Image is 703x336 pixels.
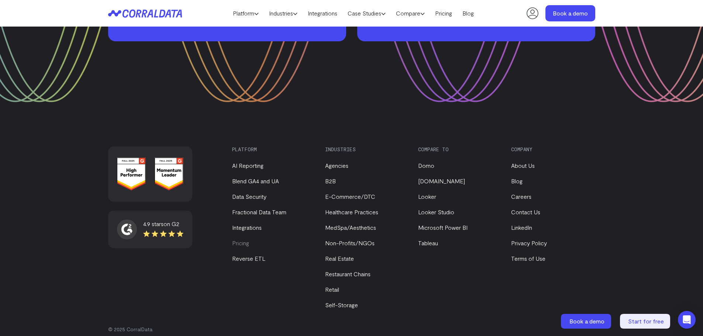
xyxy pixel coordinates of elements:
[391,8,430,19] a: Compare
[569,318,604,325] span: Book a demo
[620,314,672,329] a: Start for free
[457,8,479,19] a: Blog
[325,208,378,215] a: Healthcare Practices
[418,146,499,152] h3: Compare to
[264,8,303,19] a: Industries
[545,5,595,21] a: Book a demo
[511,177,523,184] a: Blog
[511,208,540,215] a: Contact Us
[163,220,179,227] span: on G2
[418,239,438,246] a: Tableau
[232,146,313,152] h3: Platform
[628,318,664,325] span: Start for free
[143,219,183,228] div: 4.9 stars
[418,208,454,215] a: Looker Studio
[325,301,358,308] a: Self-Storage
[232,239,249,246] a: Pricing
[232,162,263,169] a: AI Reporting
[325,224,376,231] a: MedSpa/Aesthetics
[303,8,342,19] a: Integrations
[511,162,535,169] a: About Us
[325,270,371,277] a: Restaurant Chains
[561,314,613,329] a: Book a demo
[232,255,265,262] a: Reverse ETL
[232,177,279,184] a: Blend GA4 and UA
[430,8,457,19] a: Pricing
[325,177,336,184] a: B2B
[232,208,286,215] a: Fractional Data Team
[117,219,183,239] a: 4.9 starson G2
[511,255,545,262] a: Terms of Use
[325,193,375,200] a: E-Commerce/DTC
[418,177,465,184] a: [DOMAIN_NAME]
[325,255,354,262] a: Real Estate
[232,224,262,231] a: Integrations
[418,193,436,200] a: Looker
[511,146,592,152] h3: Company
[511,224,532,231] a: LinkedIn
[325,286,339,293] a: Retail
[325,146,406,152] h3: Industries
[511,239,547,246] a: Privacy Policy
[678,311,696,329] div: Open Intercom Messenger
[342,8,391,19] a: Case Studies
[418,224,468,231] a: Microsoft Power BI
[228,8,264,19] a: Platform
[325,239,375,246] a: Non-Profits/NGOs
[511,193,531,200] a: Careers
[325,162,348,169] a: Agencies
[232,193,266,200] a: Data Security
[108,326,595,333] p: © 2025 CorralData
[418,162,434,169] a: Domo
